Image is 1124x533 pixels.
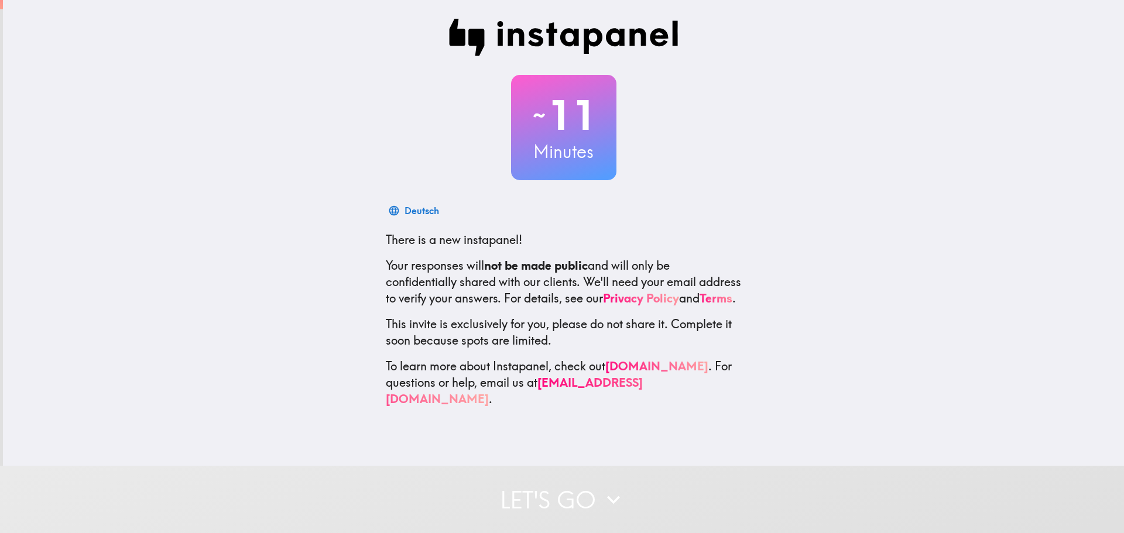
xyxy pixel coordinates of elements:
[531,98,547,133] span: ~
[511,139,616,164] h3: Minutes
[386,358,742,407] p: To learn more about Instapanel, check out . For questions or help, email us at .
[386,232,522,247] span: There is a new instapanel!
[405,202,439,219] div: Deutsch
[511,91,616,139] h2: 11
[449,19,678,56] img: Instapanel
[386,257,742,307] p: Your responses will and will only be confidentially shared with our clients. We'll need your emai...
[603,291,679,305] a: Privacy Policy
[484,258,588,273] b: not be made public
[700,291,732,305] a: Terms
[386,316,742,349] p: This invite is exclusively for you, please do not share it. Complete it soon because spots are li...
[386,199,444,222] button: Deutsch
[386,375,643,406] a: [EMAIL_ADDRESS][DOMAIN_NAME]
[605,359,708,373] a: [DOMAIN_NAME]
